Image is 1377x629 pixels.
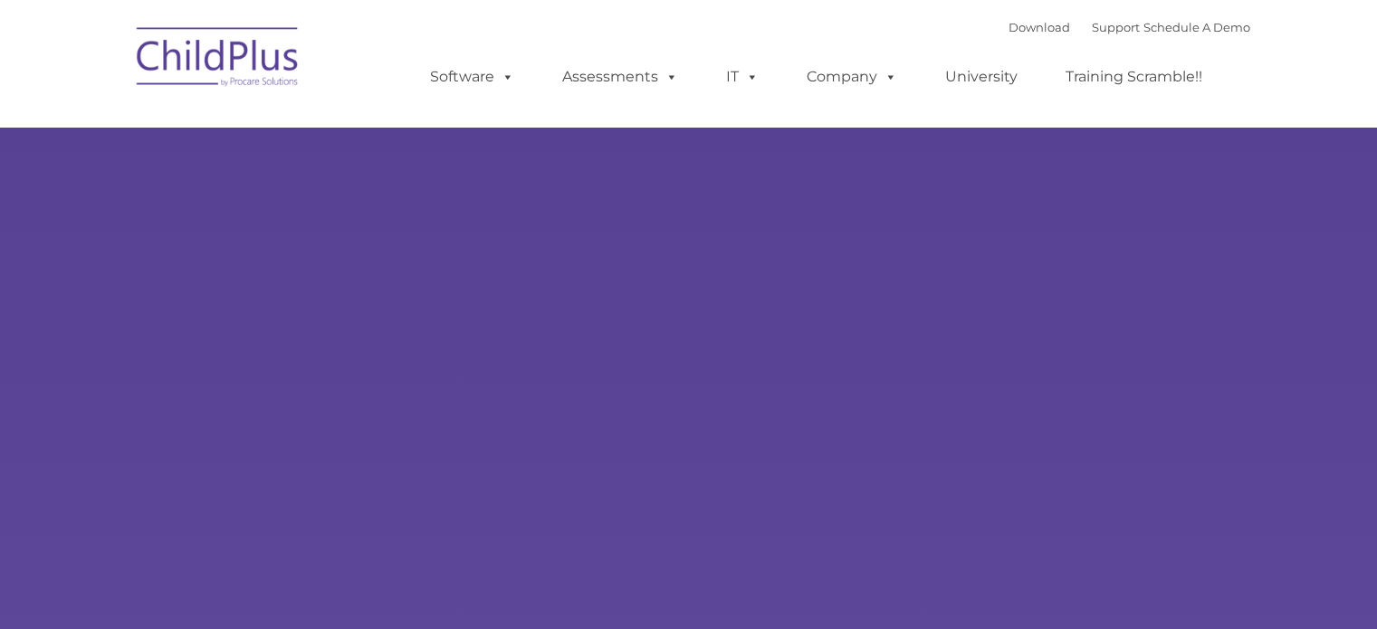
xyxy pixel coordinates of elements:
[1143,20,1250,34] a: Schedule A Demo
[708,59,777,95] a: IT
[412,59,532,95] a: Software
[1009,20,1250,34] font: |
[789,59,915,95] a: Company
[1092,20,1140,34] a: Support
[1009,20,1070,34] a: Download
[544,59,696,95] a: Assessments
[927,59,1036,95] a: University
[128,14,309,105] img: ChildPlus by Procare Solutions
[1047,59,1220,95] a: Training Scramble!!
